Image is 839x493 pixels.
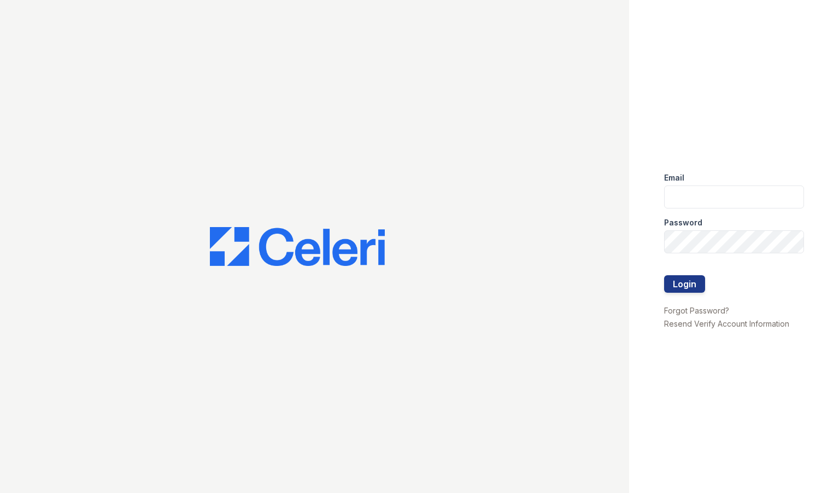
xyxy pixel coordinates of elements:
img: CE_Logo_Blue-a8612792a0a2168367f1c8372b55b34899dd931a85d93a1a3d3e32e68fde9ad4.png [210,227,385,266]
button: Login [664,275,705,293]
label: Email [664,172,684,183]
a: Resend Verify Account Information [664,319,789,328]
label: Password [664,217,702,228]
a: Forgot Password? [664,306,729,315]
